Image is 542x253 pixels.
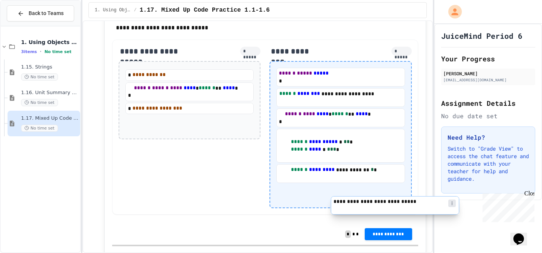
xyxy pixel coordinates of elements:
span: No time set [21,73,58,81]
span: 3 items [21,49,37,54]
p: Switch to "Grade View" to access the chat feature and communicate with your teacher for help and ... [448,145,529,183]
div: Chat with us now!Close [3,3,52,48]
div: No due date set [441,111,535,120]
span: No time set [21,99,58,106]
div: My Account [440,3,464,20]
span: 1.15. Strings [21,64,79,70]
span: No time set [44,49,72,54]
h2: Assignment Details [441,98,535,108]
span: 1.17. Mixed Up Code Practice 1.1-1.6 [21,115,79,122]
h1: JuiceMind Period 6 [441,30,522,41]
span: 1. Using Objects and Methods [95,7,131,13]
span: 1. Using Objects and Methods [21,39,79,46]
span: No time set [21,125,58,132]
span: • [40,49,41,55]
div: [PERSON_NAME] [443,70,533,77]
div: [EMAIL_ADDRESS][DOMAIN_NAME] [443,77,533,83]
span: Back to Teams [29,9,64,17]
h2: Your Progress [441,53,535,64]
h3: Need Help? [448,133,529,142]
iframe: chat widget [510,223,534,245]
button: Back to Teams [7,5,74,21]
iframe: chat widget [480,190,534,222]
span: 1.16. Unit Summary 1a (1.1-1.6) [21,90,79,96]
span: / [134,7,137,13]
span: 1.17. Mixed Up Code Practice 1.1-1.6 [140,6,270,15]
